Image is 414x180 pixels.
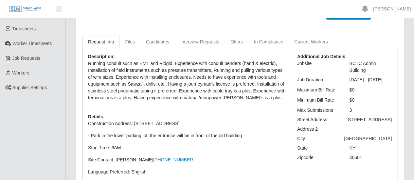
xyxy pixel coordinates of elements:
[225,36,248,48] a: Offers
[175,36,225,48] a: Interview Requests
[339,135,397,142] div: [GEOGRAPHIC_DATA]
[9,6,42,13] img: SLM Logo
[292,97,345,104] div: Minimum Bill Rate
[12,26,36,31] span: Timesheets
[344,87,397,93] div: $0
[153,157,194,162] a: [PHONE_NUMBER]
[82,36,119,48] a: Request Info
[292,145,345,152] div: State
[292,135,339,142] div: City
[12,70,29,75] span: Workers
[297,54,345,59] b: Additional Job Details
[344,154,397,161] div: 40501
[88,169,287,175] p: Language Preferred: English
[119,36,140,48] a: Files
[88,132,287,139] p: - Park in the lower parking lot, the entrance will be in front of the old building
[344,60,397,74] div: BCTC Admin Building
[292,154,345,161] div: Zipcode
[12,85,47,90] span: Supplier Settings
[88,121,179,126] span: Construction Address: [STREET_ADDRESS]
[12,41,52,46] span: Worker Timesheets
[12,56,41,61] span: Job Requests
[344,76,397,83] div: [DATE] - [DATE]
[88,54,115,59] b: Description:
[292,87,345,93] div: Maximum Bill Rate
[373,6,411,12] a: [PERSON_NAME]
[292,126,345,133] div: Address 2
[88,156,287,163] p: Site Contact: [PERSON_NAME]
[344,107,397,114] div: 3
[292,116,342,123] div: Street Address
[289,36,333,48] a: Current Workers
[292,76,345,83] div: Job Duration
[248,36,289,48] a: In Compliance
[88,114,105,119] b: Details:
[344,97,397,104] div: $0
[342,116,397,123] div: [STREET_ADDRESS]
[88,60,287,101] p: Running conduit such as EMT and Ridgid, Experience with conduit benders (hand & electric), Instal...
[344,145,397,152] div: KY
[292,107,345,114] div: Max Submissions
[140,36,175,48] a: Candidates
[88,144,287,151] p: Start Time: 6AM
[292,60,345,74] div: Jobsite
